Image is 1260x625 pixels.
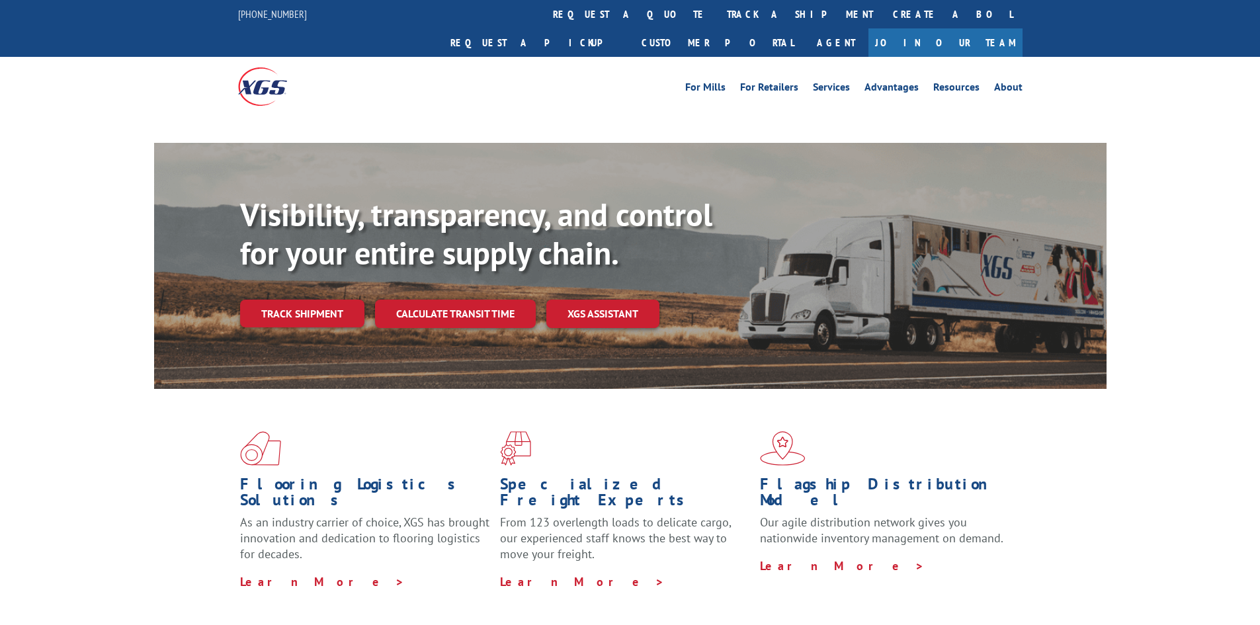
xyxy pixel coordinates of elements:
b: Visibility, transparency, and control for your entire supply chain. [240,194,712,273]
span: Our agile distribution network gives you nationwide inventory management on demand. [760,515,1003,546]
a: Learn More > [500,574,665,589]
a: Resources [933,82,980,97]
img: xgs-icon-total-supply-chain-intelligence-red [240,431,281,466]
a: Calculate transit time [375,300,536,328]
h1: Specialized Freight Experts [500,476,750,515]
h1: Flagship Distribution Model [760,476,1010,515]
a: Customer Portal [632,28,804,57]
img: xgs-icon-focused-on-flooring-red [500,431,531,466]
a: For Retailers [740,82,798,97]
a: Learn More > [240,574,405,589]
a: For Mills [685,82,726,97]
a: Track shipment [240,300,364,327]
a: Learn More > [760,558,925,573]
h1: Flooring Logistics Solutions [240,476,490,515]
a: XGS ASSISTANT [546,300,659,328]
p: From 123 overlength loads to delicate cargo, our experienced staff knows the best way to move you... [500,515,750,573]
a: Request a pickup [441,28,632,57]
a: Join Our Team [868,28,1023,57]
a: Advantages [864,82,919,97]
a: Agent [804,28,868,57]
img: xgs-icon-flagship-distribution-model-red [760,431,806,466]
span: As an industry carrier of choice, XGS has brought innovation and dedication to flooring logistics... [240,515,489,562]
a: About [994,82,1023,97]
a: Services [813,82,850,97]
a: [PHONE_NUMBER] [238,7,307,21]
